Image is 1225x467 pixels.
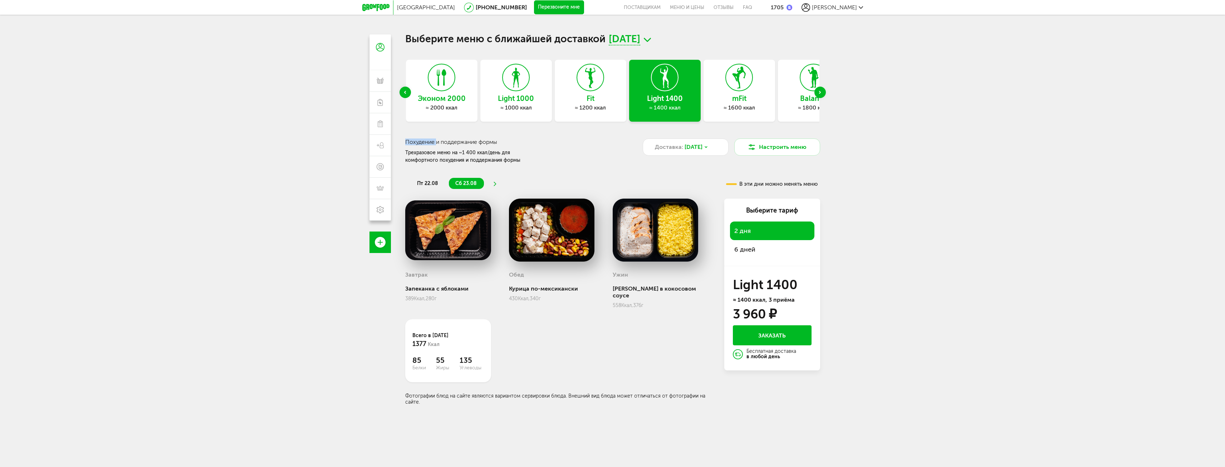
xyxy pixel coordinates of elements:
h3: Похудение и поддержание формы [405,138,627,145]
span: ≈ 1400 ккал, 3 приёма [733,296,795,303]
img: big_dSy1jmU0LkR2bnhc.png [509,199,595,262]
div: ≈ 1400 ккал [629,104,701,111]
div: Запеканка с яблоками [405,285,491,292]
h3: mFit [704,94,775,102]
span: [DATE] [685,143,702,151]
span: 55 [436,356,460,365]
span: Жиры [436,365,460,371]
span: пт 22.08 [417,180,438,186]
span: Ккал, [621,302,633,308]
a: [PHONE_NUMBER] [476,4,527,11]
span: сб 23.08 [455,180,477,186]
span: 6 дней [734,245,755,253]
h3: Fit [555,94,626,102]
h3: Эконом 2000 [406,94,477,102]
div: ≈ 1200 ккал [555,104,626,111]
div: ≈ 1800 ккал [778,104,849,111]
h3: Light 1400 [733,279,812,291]
img: big_oRevOw4U0Foe7Z4n.png [613,199,699,262]
img: big_mPDajhulWsqtV8Bj.png [405,199,491,262]
strong: в любой день [746,354,780,360]
h3: Balance [778,94,849,102]
div: 430 340 [509,296,595,302]
div: ≈ 2000 ккал [406,104,477,111]
div: 389 280 [405,296,491,302]
span: Доставка: [655,143,683,151]
span: 85 [412,356,436,365]
span: Белки [412,365,436,371]
button: Настроить меню [734,138,820,156]
h3: Завтрак [405,271,428,278]
span: [GEOGRAPHIC_DATA] [397,4,455,11]
span: 135 [460,356,483,365]
img: bonus_b.cdccf46.png [787,5,792,10]
span: г [641,302,643,308]
h3: Light 1400 [629,94,701,102]
div: Бесплатная доставка [746,349,796,360]
div: 3 960 ₽ [733,308,776,320]
span: Ккал, [414,296,426,302]
div: Фотографии блюд на сайте являются вариантом сервировки блюда. Внешний вид блюда может отличаться ... [405,393,713,405]
div: 1705 [771,4,784,11]
div: Выберите тариф [730,206,814,215]
button: Перезвоните мне [534,0,584,15]
div: ≈ 1600 ккал [704,104,775,111]
div: 558 376 [613,302,713,308]
div: [PERSON_NAME] в кокосовом соусе [613,285,713,299]
span: Ккал [428,341,440,347]
span: г [539,296,541,302]
h3: Обед [509,271,524,278]
span: [PERSON_NAME] [812,4,857,11]
span: 1377 [412,340,426,348]
h1: Выберите меню с ближайшей доставкой [405,34,820,45]
div: Next slide [814,87,826,98]
span: Углеводы [460,365,483,371]
span: г [435,296,437,302]
span: Ккал, [518,296,530,302]
div: ≈ 1000 ккал [480,104,552,111]
div: Трехразовое меню на ~1 400 ккал/день для комфортного похудения и поддержания формы [405,149,543,164]
span: [DATE] [609,34,640,45]
div: Курица по-мексикански [509,285,595,292]
button: Заказать [733,325,812,345]
div: Previous slide [400,87,411,98]
h3: Ужин [613,271,628,278]
h3: Light 1000 [480,94,552,102]
span: 2 дня [734,227,751,235]
div: В эти дни можно менять меню [726,181,818,187]
div: Всего в [DATE] [412,332,484,349]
